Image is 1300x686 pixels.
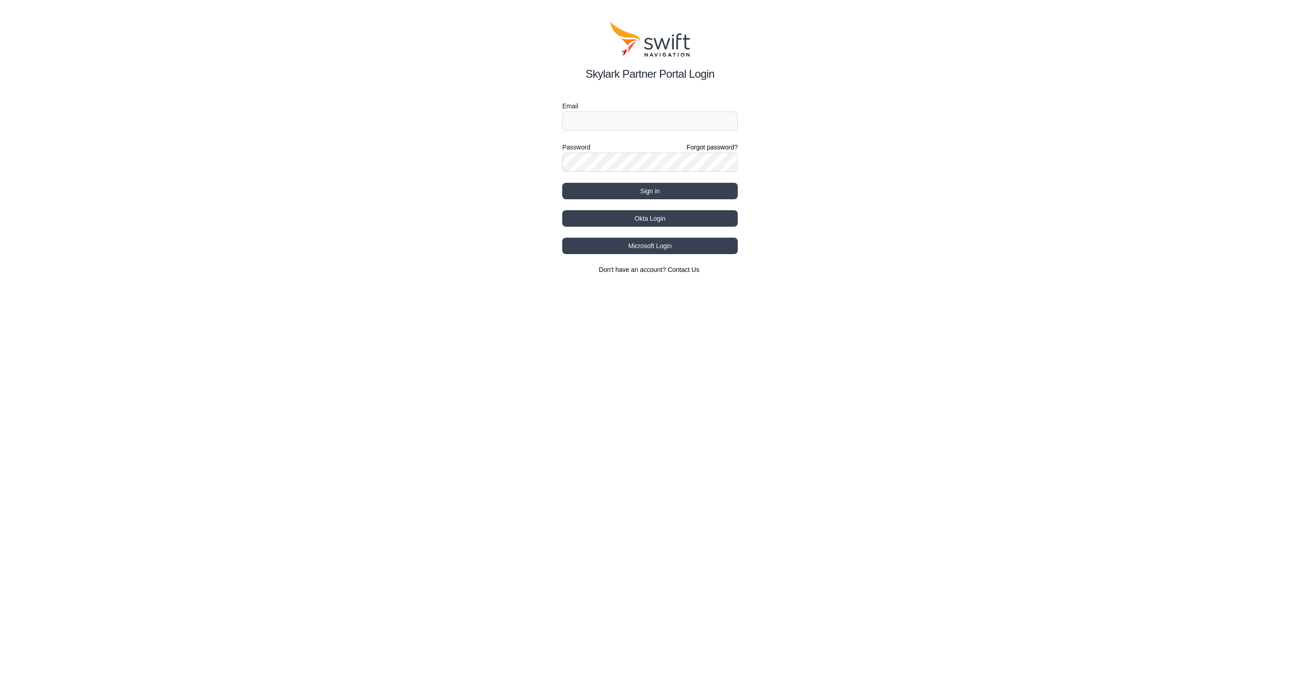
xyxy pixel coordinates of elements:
[562,210,738,227] button: Okta Login
[562,265,738,274] section: Don't have an account?
[668,266,699,273] a: Contact Us
[562,66,738,82] h2: Skylark Partner Portal Login
[562,183,738,199] button: Sign in
[562,142,590,153] label: Password
[562,101,738,112] label: Email
[687,143,738,152] a: Forgot password?
[562,238,738,254] button: Microsoft Login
